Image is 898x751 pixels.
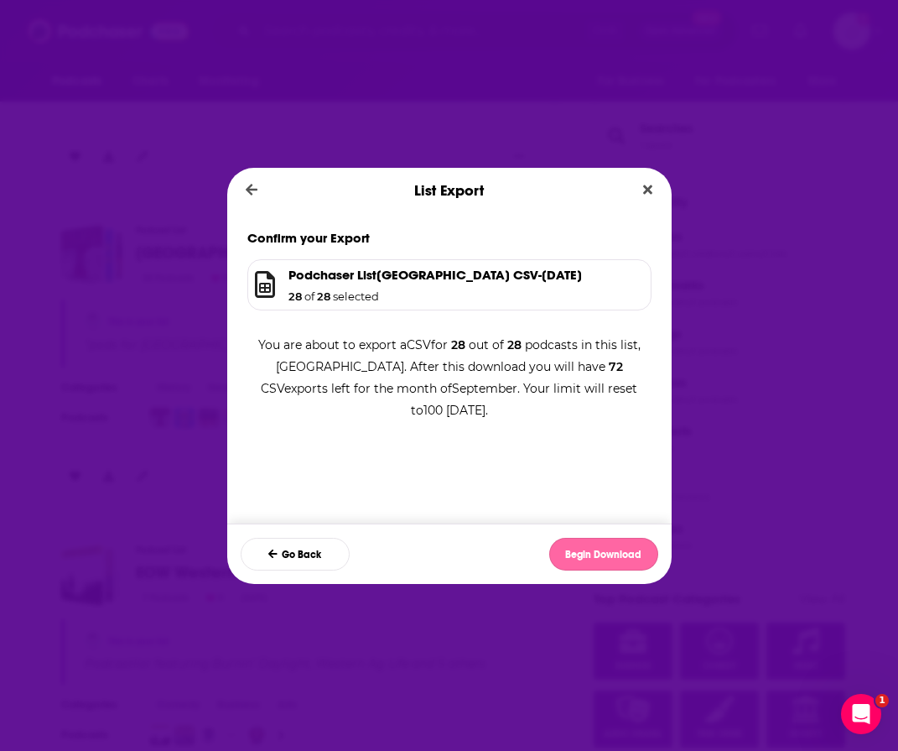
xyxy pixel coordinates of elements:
[636,180,659,201] button: Close
[841,694,881,734] iframe: Intercom live chat
[247,230,651,246] h1: Confirm your Export
[507,337,522,352] span: 28
[241,538,350,571] button: Go Back
[247,317,651,421] div: You are about to export a CSV for out of podcasts in this list, [GEOGRAPHIC_DATA] . After this do...
[875,694,889,707] span: 1
[227,168,672,213] div: List Export
[451,337,465,352] span: 28
[288,267,582,283] h1: Podchaser List [GEOGRAPHIC_DATA] CSV - [DATE]
[317,289,330,303] span: 28
[288,289,302,303] span: 28
[288,289,379,303] h1: of selected
[609,359,623,374] span: 72
[549,538,658,571] button: Begin Download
